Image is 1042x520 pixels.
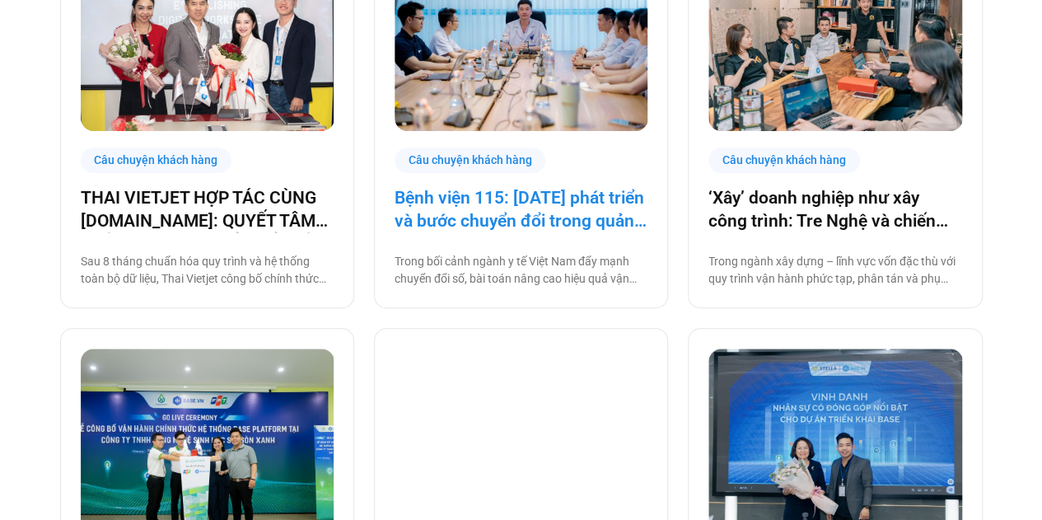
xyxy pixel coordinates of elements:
[708,253,961,288] p: Trong ngành xây dựng – lĩnh vực vốn đặc thù với quy trình vận hành phức tạp, phân tán và phụ thuộ...
[395,186,647,232] a: Bệnh viện 115: [DATE] phát triển và bước chuyển đổi trong quản trị bệnh viện tư nhân
[81,186,334,232] a: THAI VIETJET HỢP TÁC CÙNG [DOMAIN_NAME]: QUYẾT TÂM “CẤT CÁNH” CHUYỂN ĐỔI SỐ
[708,186,961,232] a: ‘Xây’ doanh nghiệp như xây công trình: Tre Nghệ và chiến lược chuyển đổi từ gốc
[81,148,232,173] div: Câu chuyện khách hàng
[395,253,647,288] p: Trong bối cảnh ngành y tế Việt Nam đẩy mạnh chuyển đổi số, bài toán nâng cao hiệu quả vận hành đa...
[81,253,334,288] p: Sau 8 tháng chuẩn hóa quy trình và hệ thống toàn bộ dữ liệu, Thai Vietjet công bố chính thức vận ...
[395,148,546,173] div: Câu chuyện khách hàng
[708,148,860,173] div: Câu chuyện khách hàng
